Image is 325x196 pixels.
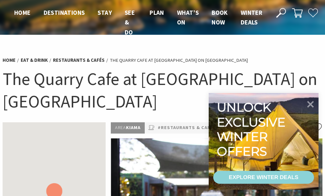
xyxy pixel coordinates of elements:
a: EXPLORE WINTER DEALS [213,171,314,184]
span: Home [14,9,31,16]
span: Winter Deals [241,9,262,26]
a: Eat & Drink [21,57,48,63]
span: Plan [150,9,164,16]
div: Unlock exclusive winter offers [217,100,288,159]
span: See & Do [125,9,135,36]
span: Book now [212,9,228,26]
span: Destinations [44,9,85,16]
div: EXPLORE WINTER DEALS [229,171,298,184]
nav: Main Menu [8,8,269,37]
a: Home [3,57,16,63]
span: Area [115,125,126,130]
a: Restaurants & Cafés [53,57,105,63]
span: What’s On [177,9,199,26]
li: The Quarry Cafe at [GEOGRAPHIC_DATA] on [GEOGRAPHIC_DATA] [110,57,248,64]
p: Kiama [111,122,145,133]
span: Stay [98,9,112,16]
h1: The Quarry Cafe at [GEOGRAPHIC_DATA] on [GEOGRAPHIC_DATA] [3,68,322,113]
a: #Restaurants & Cafés [158,124,216,132]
